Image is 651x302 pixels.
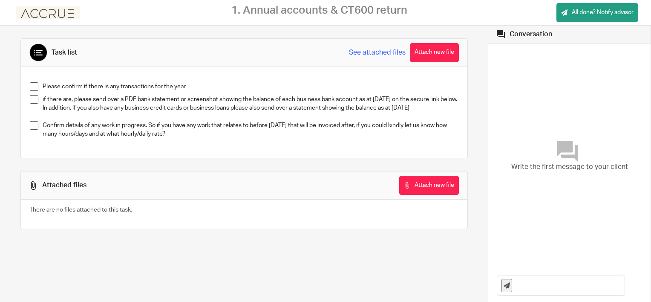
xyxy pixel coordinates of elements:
div: Task list [52,48,77,57]
p: Confirm details of any work in progress. So if you have any work that relates to before [DATE] th... [43,121,459,139]
button: Attach new file [410,43,459,62]
span: There are no files attached to this task. [29,207,132,213]
h2: 1. Annual accounts & CT600 return [231,4,407,17]
img: Accrue%20logo.png [16,6,80,19]
div: Conversation [510,30,552,39]
a: See attached files [349,48,406,58]
span: All done? Notify advisor [572,8,634,17]
p: Please confirm if there is any transactions for the year [43,82,459,91]
a: All done? Notify advisor [556,3,638,22]
div: Attached files [42,181,86,190]
span: Write the first message to your client [511,162,628,172]
button: Attach new file [399,176,459,195]
p: if there are, please send over a PDF bank statement or screenshot showing the balance of each bus... [43,95,459,113]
